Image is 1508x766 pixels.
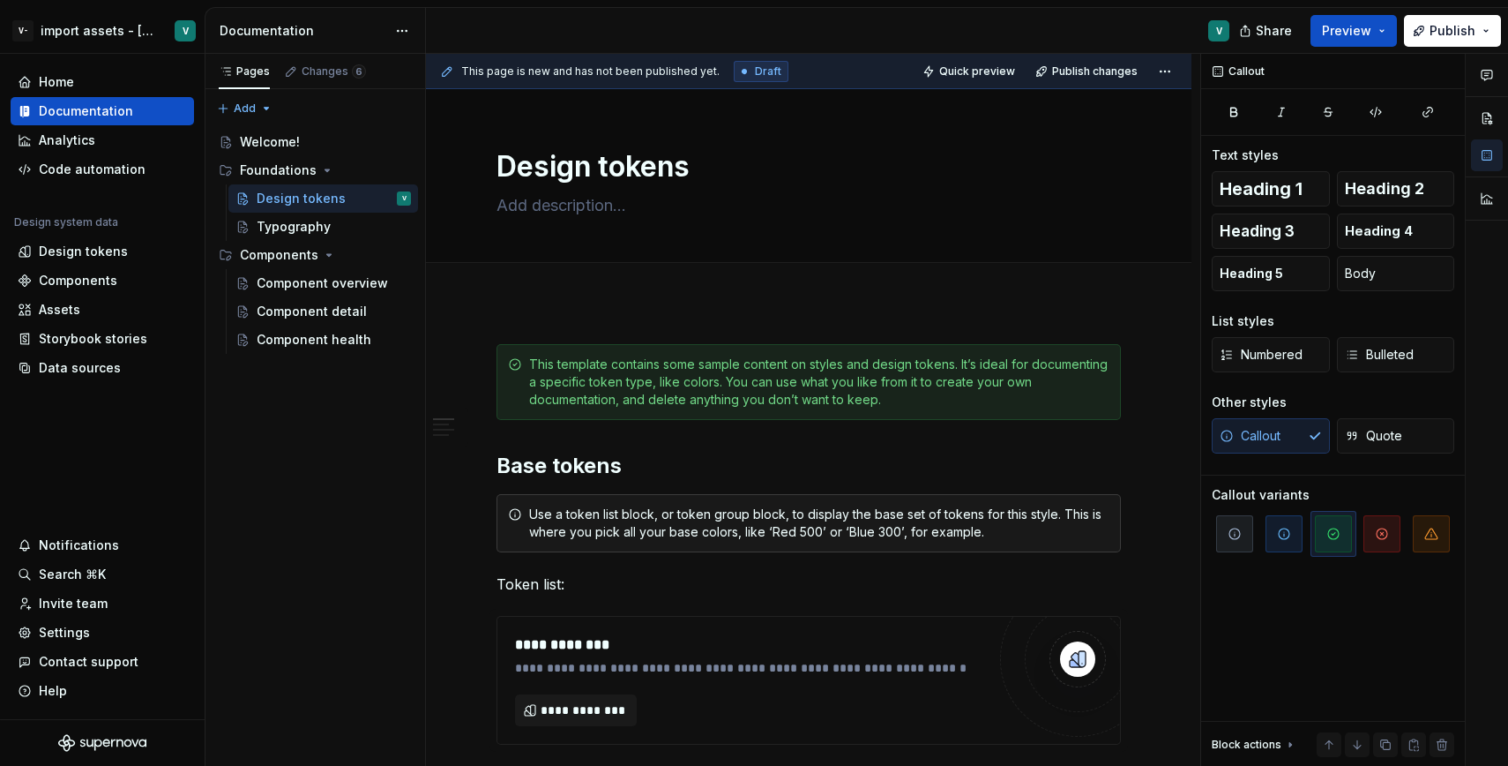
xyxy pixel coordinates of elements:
a: Assets [11,296,194,324]
div: Page tree [212,128,418,354]
div: Use a token list block, or token group block, to display the base set of tokens for this style. T... [529,506,1109,541]
span: Heading 1 [1220,180,1303,198]
button: V-import assets - [PERSON_NAME]V [4,11,201,49]
div: Components [240,246,318,264]
div: Foundations [240,161,317,179]
span: Heading 5 [1220,265,1283,282]
a: Code automation [11,155,194,184]
div: Text styles [1212,146,1279,164]
div: Settings [39,624,90,642]
a: Design tokens [11,237,194,266]
a: Analytics [11,126,194,154]
div: V [183,24,189,38]
div: Component health [257,331,371,349]
div: Design tokens [257,190,346,207]
span: Publish [1430,22,1475,40]
a: Design tokensV [228,184,418,213]
div: Contact support [39,653,138,671]
a: Component health [228,326,418,354]
span: Add [234,101,256,116]
span: Share [1256,22,1292,40]
div: Component overview [257,274,388,292]
button: Publish changes [1030,59,1146,84]
button: Heading 4 [1337,214,1455,249]
div: Other styles [1212,394,1287,411]
span: Bulleted [1345,346,1414,364]
span: Heading 3 [1220,222,1295,240]
div: Code automation [39,161,146,178]
button: Help [11,677,194,705]
a: Storybook stories [11,325,194,353]
button: Publish [1404,15,1501,47]
button: Quote [1337,418,1455,454]
span: Publish changes [1052,64,1138,79]
a: Typography [228,213,418,241]
span: Draft [755,64,781,79]
a: Data sources [11,354,194,382]
button: Notifications [11,531,194,559]
button: Search ⌘K [11,560,194,589]
a: Documentation [11,97,194,125]
div: Welcome! [240,133,300,151]
div: Assets [39,301,80,319]
div: Documentation [39,102,133,120]
div: Data sources [39,359,121,377]
div: Storybook stories [39,330,147,348]
button: Add [212,96,278,121]
div: Search ⌘K [39,566,106,583]
div: Pages [219,64,270,79]
span: Quick preview [939,64,1015,79]
div: This template contains some sample content on styles and design tokens. It’s ideal for documentin... [529,356,1109,409]
textarea: Design tokens [493,146,1117,188]
div: List styles [1212,312,1274,330]
a: Component detail [228,297,418,326]
button: Numbered [1212,337,1330,372]
a: Welcome! [212,128,418,156]
button: Body [1337,256,1455,291]
div: Invite team [39,595,108,612]
div: Component detail [257,303,367,320]
div: Help [39,682,67,700]
button: Share [1230,15,1303,47]
svg: Supernova Logo [58,734,146,752]
button: Preview [1310,15,1397,47]
a: Home [11,68,194,96]
div: Documentation [220,22,386,40]
div: V [1216,24,1222,38]
span: Heading 4 [1345,222,1413,240]
a: Component overview [228,269,418,297]
h2: Base tokens [496,452,1121,480]
div: Design system data [14,215,118,229]
button: Quick preview [917,59,1023,84]
button: Heading 2 [1337,171,1455,207]
div: Changes [302,64,366,79]
div: Callout variants [1212,486,1310,504]
a: Settings [11,619,194,647]
span: Heading 2 [1345,180,1424,198]
span: 6 [352,64,366,79]
button: Heading 1 [1212,171,1330,207]
div: V- [12,20,34,41]
a: Components [11,267,194,295]
span: Quote [1345,427,1402,445]
button: Bulleted [1337,337,1455,372]
div: Typography [257,218,331,236]
button: Heading 3 [1212,214,1330,249]
div: Home [39,73,74,91]
span: Preview [1322,22,1371,40]
div: Design tokens [39,243,128,260]
button: Heading 5 [1212,256,1330,291]
div: Components [212,241,418,269]
span: Numbered [1220,346,1303,364]
div: Foundations [212,156,418,184]
span: Body [1345,265,1376,282]
div: V [402,190,407,207]
div: Block actions [1212,732,1297,757]
a: Invite team [11,590,194,618]
button: Contact support [11,648,194,676]
span: This page is new and has not been published yet. [461,64,720,79]
div: Analytics [39,131,95,149]
p: Token list: [496,574,1121,595]
div: Notifications [39,537,119,554]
